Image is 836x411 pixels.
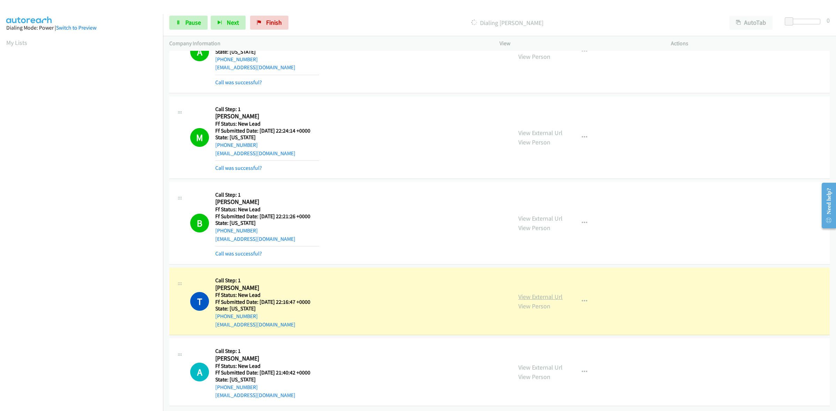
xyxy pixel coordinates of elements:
a: Call was successful? [215,250,262,257]
p: Actions [671,39,830,48]
p: View [500,39,658,48]
a: Call was successful? [215,165,262,171]
h5: Ff Status: New Lead [215,292,319,299]
a: View External Url [518,129,563,137]
a: View Person [518,138,550,146]
h5: Call Step: 1 [215,277,319,284]
a: [EMAIL_ADDRESS][DOMAIN_NAME] [215,150,295,157]
span: Finish [266,18,282,26]
a: View External Url [518,293,563,301]
div: Dialing Mode: Power | [6,24,157,32]
a: [PHONE_NUMBER] [215,384,258,390]
h2: [PERSON_NAME] [215,284,319,292]
h1: T [190,292,209,311]
a: [PHONE_NUMBER] [215,142,258,148]
a: Finish [250,16,288,30]
a: [EMAIL_ADDRESS][DOMAIN_NAME] [215,392,295,398]
h1: M [190,128,209,147]
h5: Ff Submitted Date: [DATE] 22:21:26 +0000 [215,213,319,220]
a: [EMAIL_ADDRESS][DOMAIN_NAME] [215,236,295,242]
h1: A [190,363,209,381]
div: 0 [827,16,830,25]
h1: A [190,42,209,61]
a: View Person [518,224,550,232]
h2: [PERSON_NAME] [215,198,319,206]
a: View Person [518,53,550,61]
h5: State: [US_STATE] [215,305,319,312]
h5: State: [US_STATE] [215,376,319,383]
iframe: Resource Center [816,178,836,233]
a: Pause [169,16,208,30]
a: [EMAIL_ADDRESS][DOMAIN_NAME] [215,321,295,328]
button: AutoTab [729,16,773,30]
h5: Call Step: 1 [215,348,319,355]
div: Delay between calls (in seconds) [788,19,820,24]
h5: State: [US_STATE] [215,134,319,141]
h2: [PERSON_NAME] [215,355,319,363]
a: View External Url [518,214,563,222]
h5: Ff Status: New Lead [215,120,319,127]
h2: [PERSON_NAME] [215,112,319,120]
a: View External Url [518,363,563,371]
a: [EMAIL_ADDRESS][DOMAIN_NAME] [215,64,295,71]
a: Call was successful? [215,79,262,86]
span: Next [227,18,239,26]
a: My Lists [6,39,27,47]
button: Next [211,16,246,30]
h5: Ff Status: New Lead [215,206,319,213]
div: The call is yet to be attempted [190,363,209,381]
h5: Ff Submitted Date: [DATE] 22:24:14 +0000 [215,127,319,134]
h5: Ff Submitted Date: [DATE] 22:16:47 +0000 [215,299,319,306]
iframe: Dialpad [6,54,163,384]
h5: State: [US_STATE] [215,220,319,227]
span: Pause [185,18,201,26]
h5: Call Step: 1 [215,191,319,198]
a: Switch to Preview [56,24,96,31]
p: Dialing [PERSON_NAME] [298,18,717,27]
a: View Person [518,302,550,310]
a: View External Url [518,43,563,51]
h5: Ff Status: New Lead [215,363,319,370]
p: Company Information [169,39,487,48]
h5: Ff Submitted Date: [DATE] 21:40:42 +0000 [215,369,319,376]
h5: State: [US_STATE] [215,48,319,55]
a: [PHONE_NUMBER] [215,313,258,319]
a: [PHONE_NUMBER] [215,56,258,63]
a: View Person [518,373,550,381]
h5: Call Step: 1 [215,106,319,113]
h1: B [190,214,209,232]
a: [PHONE_NUMBER] [215,227,258,234]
